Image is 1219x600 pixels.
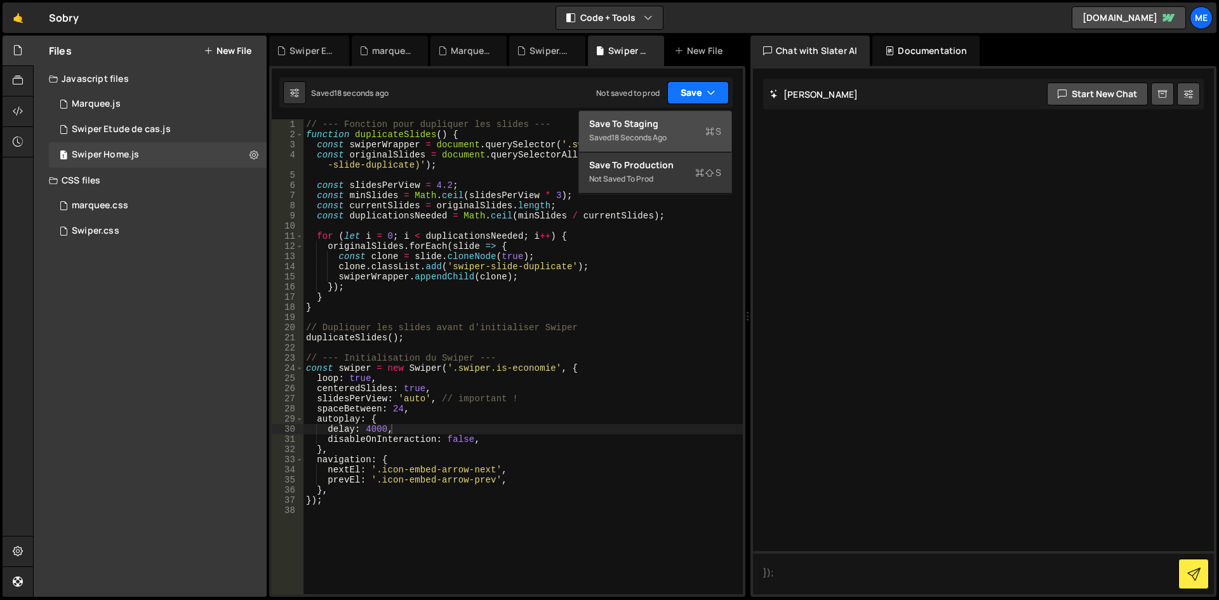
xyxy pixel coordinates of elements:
[334,88,389,98] div: 18 seconds ago
[272,292,303,302] div: 17
[674,44,728,57] div: New File
[272,404,303,414] div: 28
[272,444,303,455] div: 32
[34,66,267,91] div: Javascript files
[272,140,303,150] div: 3
[272,180,303,190] div: 6
[272,312,303,323] div: 19
[579,152,731,194] button: Save to ProductionS Not saved to prod
[589,159,721,171] div: Save to Production
[272,475,303,485] div: 35
[72,124,171,135] div: Swiper Etude de cas.js
[272,282,303,292] div: 16
[272,353,303,363] div: 23
[72,225,119,237] div: Swiper.css
[49,44,72,58] h2: Files
[272,373,303,383] div: 25
[272,211,303,221] div: 9
[272,190,303,201] div: 7
[49,142,267,168] div: Swiper Home.js
[272,414,303,424] div: 29
[705,125,721,138] span: S
[750,36,870,66] div: Chat with Slater AI
[608,44,649,57] div: Swiper Home.js
[272,302,303,312] div: 18
[272,251,303,262] div: 13
[1072,6,1186,29] a: [DOMAIN_NAME]
[272,363,303,373] div: 24
[204,46,251,56] button: New File
[272,394,303,404] div: 27
[272,272,303,282] div: 15
[1190,6,1213,29] a: Me
[272,201,303,211] div: 8
[667,81,729,104] button: Save
[72,98,121,110] div: Marquee.js
[596,88,660,98] div: Not saved to prod
[272,119,303,130] div: 1
[272,170,303,180] div: 5
[579,111,731,152] button: Save to StagingS Saved18 seconds ago
[372,44,413,57] div: marquee.css
[272,465,303,475] div: 34
[272,231,303,241] div: 11
[3,3,34,33] a: 🤙
[49,218,267,244] div: 17376/48386.css
[272,221,303,231] div: 10
[272,262,303,272] div: 14
[49,117,267,142] div: 17376/48458.js
[272,495,303,505] div: 37
[272,150,303,170] div: 4
[272,485,303,495] div: 36
[872,36,980,66] div: Documentation
[72,149,139,161] div: Swiper Home.js
[49,91,267,117] div: 17376/48371.js
[589,130,721,145] div: Saved
[272,434,303,444] div: 31
[272,130,303,140] div: 2
[60,151,67,161] span: 1
[272,383,303,394] div: 26
[290,44,334,57] div: Swiper Etude de cas.js
[49,10,79,25] div: Sobry
[272,343,303,353] div: 22
[556,6,663,29] button: Code + Tools
[272,323,303,333] div: 20
[272,455,303,465] div: 33
[72,200,128,211] div: marquee.css
[272,333,303,343] div: 21
[272,241,303,251] div: 12
[589,117,721,130] div: Save to Staging
[34,168,267,193] div: CSS files
[311,88,389,98] div: Saved
[49,193,267,218] div: 17376/48372.css
[695,166,721,179] span: S
[769,88,858,100] h2: [PERSON_NAME]
[611,132,667,143] div: 18 seconds ago
[1047,83,1148,105] button: Start new chat
[272,424,303,434] div: 30
[530,44,570,57] div: Swiper.css
[589,171,721,187] div: Not saved to prod
[451,44,491,57] div: Marquee.js
[272,505,303,516] div: 38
